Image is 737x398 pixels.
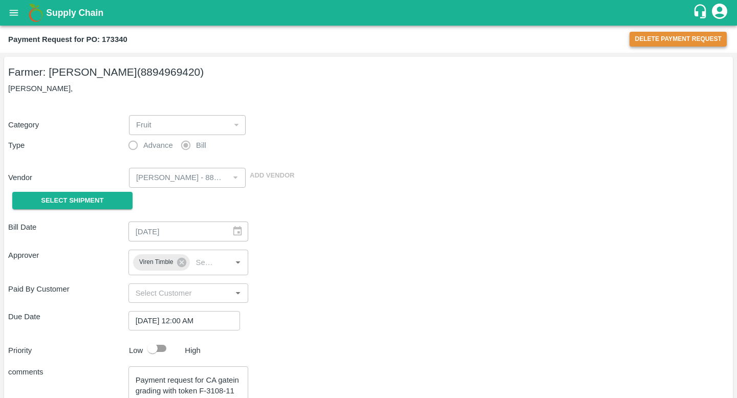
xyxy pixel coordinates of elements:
[8,119,125,130] p: Category
[8,250,128,261] p: Approver
[46,8,103,18] b: Supply Chain
[46,6,692,20] a: Supply Chain
[2,1,26,25] button: open drawer
[231,286,245,300] button: Open
[136,119,151,130] p: Fruit
[692,4,710,22] div: customer-support
[12,192,133,210] button: Select Shipment
[8,366,128,378] p: comments
[630,32,727,47] button: Delete Payment Request
[26,3,46,23] img: logo
[196,140,206,151] span: Bill
[710,2,729,24] div: account of current user
[143,140,173,151] span: Advance
[8,172,125,183] p: Vendor
[132,171,226,184] input: Select Vendor
[191,256,215,269] input: Select approver
[136,375,242,396] textarea: Payment request for CA gatein grading with token F-3108-11
[8,35,127,43] b: Payment Request for PO: 173340
[133,254,190,271] div: Viren Timble
[129,345,143,356] p: Low
[132,286,229,300] input: Select Customer
[128,222,224,241] input: Bill Date
[185,345,201,356] p: High
[8,83,729,94] p: [PERSON_NAME],
[8,345,125,356] p: Priority
[128,311,233,330] input: Choose date, selected date is Sep 6, 2025
[8,65,729,79] h5: Farmer: [PERSON_NAME] (8894969420)
[231,256,245,269] button: Open
[8,283,128,295] p: Paid By Customer
[8,222,128,233] p: Bill Date
[8,140,128,151] p: Type
[8,311,128,322] p: Due Date
[41,195,103,207] span: Select Shipment
[133,257,180,268] span: Viren Timble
